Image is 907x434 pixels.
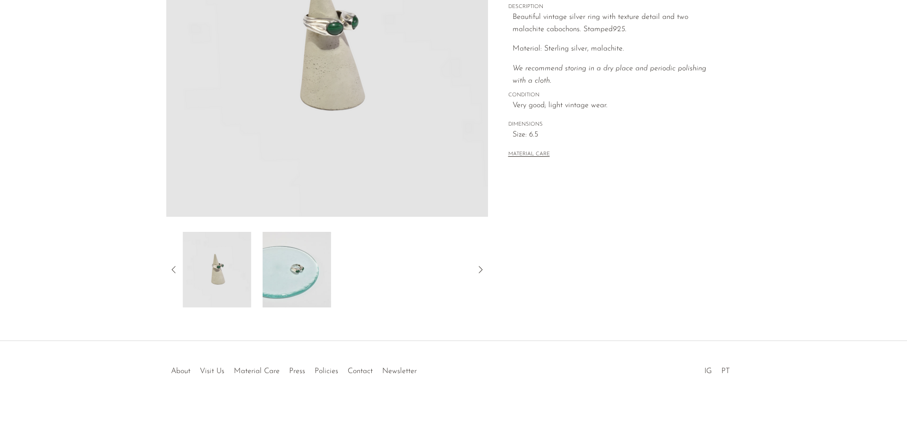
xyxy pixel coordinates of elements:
[508,151,550,158] button: MATERIAL CARE
[508,3,721,11] span: DESCRIPTION
[315,367,338,375] a: Policies
[234,367,280,375] a: Material Care
[613,26,626,33] em: 925.
[289,367,305,375] a: Press
[171,367,190,375] a: About
[721,367,730,375] a: PT
[263,232,331,307] img: Silver Malachite Ring
[183,232,251,307] img: Silver Malachite Ring
[166,360,421,378] ul: Quick links
[704,367,712,375] a: IG
[513,100,721,112] span: Very good; light vintage wear.
[700,360,735,378] ul: Social Medias
[513,129,721,141] span: Size: 6.5
[508,120,721,129] span: DIMENSIONS
[508,91,721,100] span: CONDITION
[513,11,721,35] p: Beautiful vintage silver ring with texture detail and two malachite cabochons. Stamped
[200,367,224,375] a: Visit Us
[513,43,721,55] p: Material: Sterling silver, malachite.
[513,65,706,85] i: We recommend storing in a dry place and periodic polishing with a cloth.
[348,367,373,375] a: Contact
